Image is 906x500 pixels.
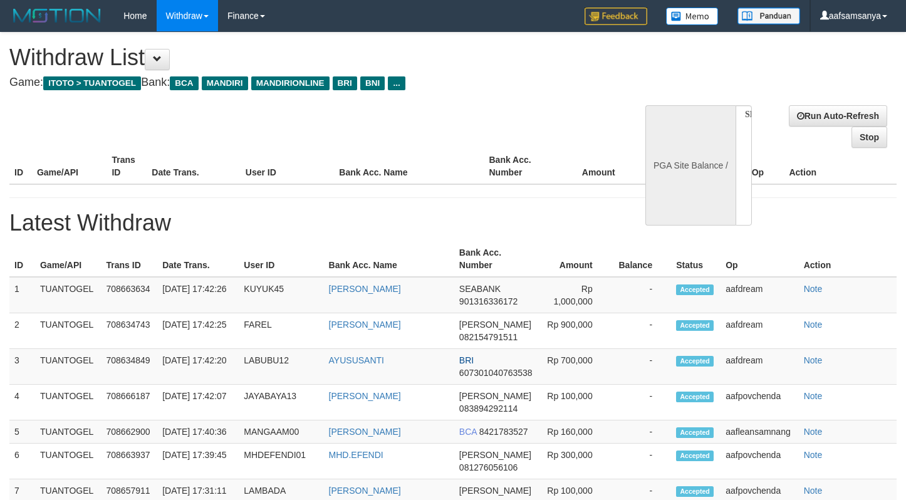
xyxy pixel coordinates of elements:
[454,241,541,277] th: Bank Acc. Number
[35,444,102,479] td: TUANTOGEL
[799,241,897,277] th: Action
[147,148,241,184] th: Date Trans.
[541,444,612,479] td: Rp 300,000
[676,320,714,331] span: Accepted
[459,450,531,460] span: [PERSON_NAME]
[157,277,239,313] td: [DATE] 17:42:26
[612,241,672,277] th: Balance
[804,355,823,365] a: Note
[721,277,798,313] td: aafdream
[676,451,714,461] span: Accepted
[239,444,323,479] td: MHDEFENDI01
[737,8,800,24] img: panduan.png
[102,313,158,349] td: 708634743
[157,313,239,349] td: [DATE] 17:42:25
[459,355,474,365] span: BRI
[35,241,102,277] th: Game/API
[676,356,714,367] span: Accepted
[459,462,518,472] span: 081276056106
[671,241,721,277] th: Status
[360,76,385,90] span: BNI
[35,349,102,385] td: TUANTOGEL
[676,427,714,438] span: Accepted
[9,349,35,385] td: 3
[251,76,330,90] span: MANDIRIONLINE
[329,355,384,365] a: AYUSUSANTI
[9,6,105,25] img: MOTION_logo.png
[804,427,823,437] a: Note
[459,427,477,437] span: BCA
[102,349,158,385] td: 708634849
[157,385,239,420] td: [DATE] 17:42:07
[541,349,612,385] td: Rp 700,000
[9,313,35,349] td: 2
[35,385,102,420] td: TUANTOGEL
[676,284,714,295] span: Accepted
[747,148,784,184] th: Op
[32,148,107,184] th: Game/API
[789,105,887,127] a: Run Auto-Refresh
[202,76,248,90] span: MANDIRI
[239,349,323,385] td: LABUBU12
[559,148,634,184] th: Amount
[666,8,719,25] img: Button%20Memo.svg
[157,349,239,385] td: [DATE] 17:42:20
[239,241,323,277] th: User ID
[459,391,531,401] span: [PERSON_NAME]
[157,241,239,277] th: Date Trans.
[102,420,158,444] td: 708662900
[541,241,612,277] th: Amount
[585,8,647,25] img: Feedback.jpg
[35,313,102,349] td: TUANTOGEL
[612,420,672,444] td: -
[541,385,612,420] td: Rp 100,000
[239,313,323,349] td: FAREL
[329,391,401,401] a: [PERSON_NAME]
[479,427,528,437] span: 8421783527
[333,76,357,90] span: BRI
[239,277,323,313] td: KUYUK45
[721,420,798,444] td: aafleansamnang
[541,420,612,444] td: Rp 160,000
[541,277,612,313] td: Rp 1,000,000
[721,444,798,479] td: aafpovchenda
[851,127,887,148] a: Stop
[35,420,102,444] td: TUANTOGEL
[334,148,484,184] th: Bank Acc. Name
[157,420,239,444] td: [DATE] 17:40:36
[324,241,454,277] th: Bank Acc. Name
[634,148,703,184] th: Balance
[721,385,798,420] td: aafpovchenda
[459,332,518,342] span: 082154791511
[329,450,383,460] a: MHD.EFENDI
[102,277,158,313] td: 708663634
[329,486,401,496] a: [PERSON_NAME]
[9,211,897,236] h1: Latest Withdraw
[612,313,672,349] td: -
[43,76,141,90] span: ITOTO > TUANTOGEL
[721,313,798,349] td: aafdream
[804,391,823,401] a: Note
[612,277,672,313] td: -
[459,320,531,330] span: [PERSON_NAME]
[459,404,518,414] span: 083894292114
[459,296,518,306] span: 901316336172
[388,76,405,90] span: ...
[9,277,35,313] td: 1
[9,76,591,89] h4: Game: Bank:
[102,444,158,479] td: 708663937
[9,444,35,479] td: 6
[9,241,35,277] th: ID
[239,385,323,420] td: JAYABAYA13
[784,148,897,184] th: Action
[107,148,147,184] th: Trans ID
[9,45,591,70] h1: Withdraw List
[329,320,401,330] a: [PERSON_NAME]
[676,486,714,497] span: Accepted
[329,284,401,294] a: [PERSON_NAME]
[804,284,823,294] a: Note
[459,486,531,496] span: [PERSON_NAME]
[241,148,335,184] th: User ID
[459,368,533,378] span: 607301040763538
[612,444,672,479] td: -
